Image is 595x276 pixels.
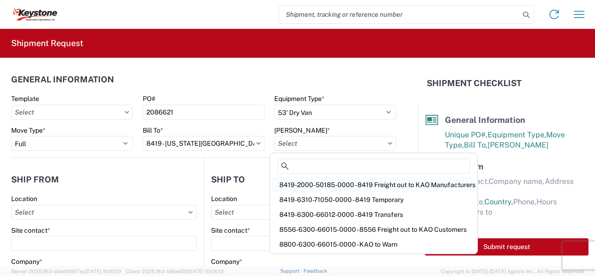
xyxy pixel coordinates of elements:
label: Company [211,257,242,266]
span: [PERSON_NAME] [488,141,549,149]
h2: Ship to [211,175,245,184]
h2: Shipment Checklist [427,78,522,89]
label: Equipment Type [274,94,324,103]
div: 8419-6310-71050-0000 - 8419 Temporary [272,192,476,207]
label: PO# [143,94,155,103]
span: General Information [445,115,525,125]
input: Select [11,105,133,120]
label: Site contact [11,226,50,235]
span: Server: 2025.18.0-a0edd1917ac [11,269,121,274]
span: [DATE] 10:06:13 [187,269,224,274]
span: Country, [484,197,513,206]
div: 8556-6300-66015-0000 - 8556 Freight out to KAO Customers [272,222,476,237]
div: 8800-6300-66015-0000 - KAO to Warn [272,237,476,252]
h2: General Information [11,75,114,84]
span: Equipment Type, [488,130,546,139]
h2: Shipment Request [11,38,83,49]
label: Bill To [143,126,163,135]
div: 8419-6300-66012-0000 - 8419 Transfers [272,207,476,222]
label: Location [211,195,237,203]
span: Unique PO#, [445,130,488,139]
input: Select [274,136,396,151]
input: Select [211,205,396,220]
input: Select [11,205,197,220]
label: Template [11,94,39,103]
label: Move Type [11,126,46,135]
a: Feedback [304,268,327,274]
label: Company [11,257,42,266]
span: Client: 2025.18.0-198a450 [126,269,224,274]
label: Location [11,195,37,203]
div: 8419-2000-50185-0000 - 8419 Freight out to KAO Manufacturers [272,177,476,192]
input: Select [143,136,264,151]
span: Company name, [489,177,545,186]
span: Phone, [513,197,536,206]
label: Site contact [211,226,250,235]
h2: Ship from [11,175,59,184]
span: [DATE] 10:10:00 [85,269,121,274]
input: Shipment, tracking or reference number [279,6,520,23]
a: Support [280,268,304,274]
label: [PERSON_NAME] [274,126,330,135]
span: Copyright © [DATE]-[DATE] Agistix Inc., All Rights Reserved [441,267,584,276]
span: Bill To, [464,141,488,149]
button: Submit request [425,238,588,256]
